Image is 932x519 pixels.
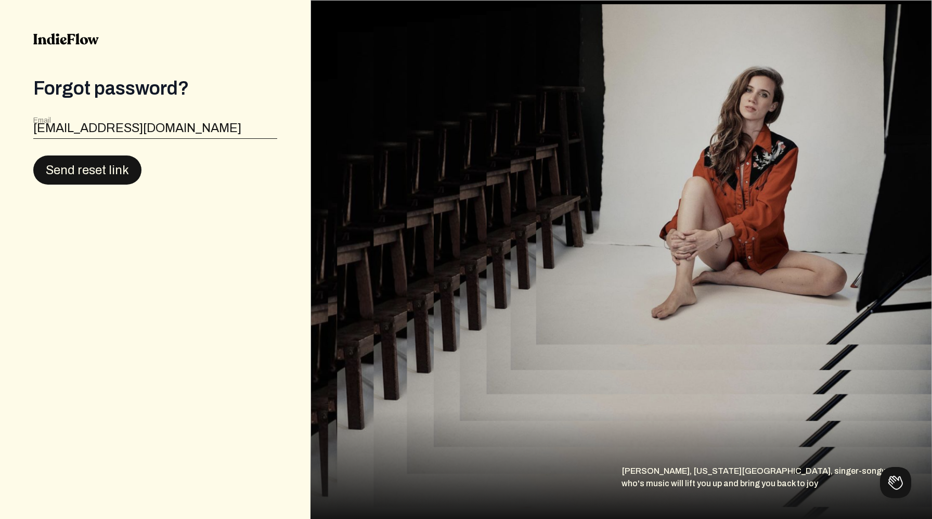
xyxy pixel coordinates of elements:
[33,78,277,99] div: Forgot password?
[622,465,932,519] div: [PERSON_NAME], [US_STATE][GEOGRAPHIC_DATA], singer-songwriter, who's music will lift you up and b...
[33,155,141,185] button: Send reset link
[33,115,51,126] label: Email
[880,467,911,498] iframe: Toggle Customer Support
[33,33,99,45] img: indieflow-logo-black.svg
